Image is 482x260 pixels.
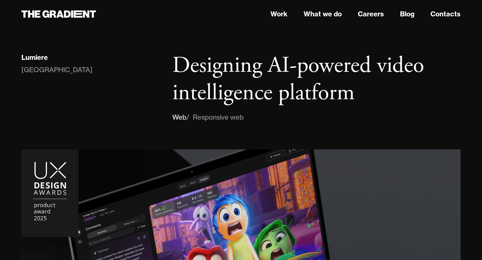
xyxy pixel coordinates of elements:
[172,52,461,107] h1: Designing AI-powered video intelligence platform
[21,53,48,62] div: Lumiere
[358,9,384,19] a: Careers
[430,9,461,19] a: Contacts
[172,112,186,123] div: Web
[186,112,244,123] div: / Responsive web
[21,64,92,75] div: [GEOGRAPHIC_DATA]
[400,9,414,19] a: Blog
[270,9,288,19] a: Work
[304,9,342,19] a: What we do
